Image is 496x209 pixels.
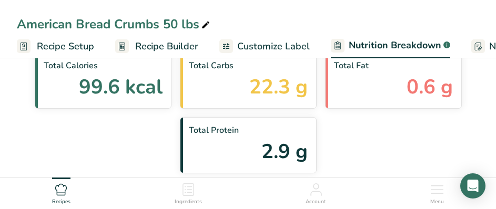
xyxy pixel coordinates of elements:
span: 99.6 kcal [79,72,163,102]
span: 22.3 g [249,72,308,102]
a: Recipe Setup [17,35,94,58]
span: 0.6 g [407,72,453,102]
span: Menu [430,198,444,206]
a: Nutrition Breakdown [331,34,450,59]
span: Recipes [52,198,70,206]
span: Total Carbs [189,59,308,72]
a: Account [306,178,326,206]
span: Total Protein [189,124,308,137]
span: Customize Label [237,39,310,54]
span: Account [306,198,326,206]
a: Customize Label [219,35,310,58]
div: American Bread Crumbs 50 lbs [17,15,212,34]
span: Ingredients [175,198,202,206]
span: Total Calories [44,59,163,72]
span: Nutrition Breakdown [349,38,441,53]
a: Ingredients [175,178,202,206]
a: Recipes [52,178,70,206]
a: Recipe Builder [115,35,198,58]
span: 2.9 g [261,137,308,166]
span: Recipe Builder [135,39,198,54]
span: Recipe Setup [37,39,94,54]
div: Open Intercom Messenger [460,173,485,198]
span: Total Fat [334,59,453,72]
